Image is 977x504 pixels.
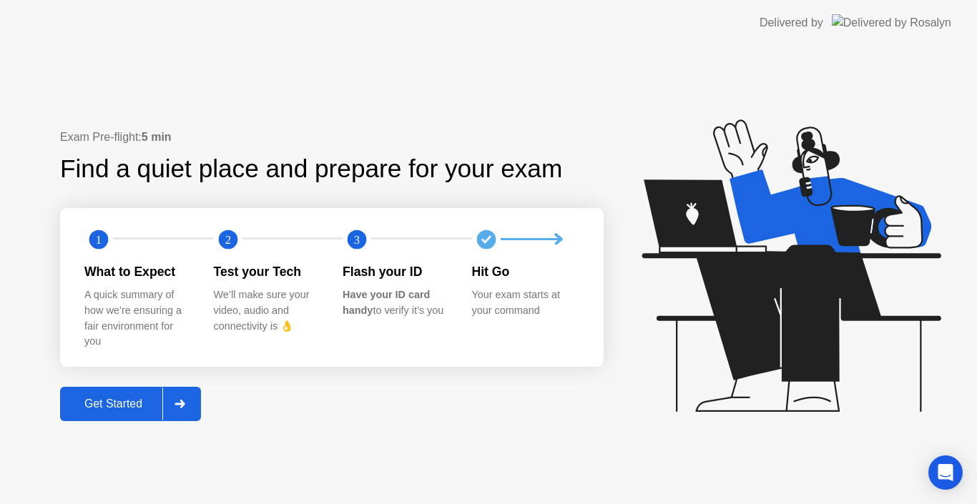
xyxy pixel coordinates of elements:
div: Exam Pre-flight: [60,129,604,146]
div: to verify it’s you [343,287,449,318]
div: Your exam starts at your command [472,287,579,318]
b: 5 min [142,131,172,143]
div: Test your Tech [214,262,320,281]
text: 1 [96,233,102,247]
div: We’ll make sure your video, audio and connectivity is 👌 [214,287,320,334]
text: 3 [354,233,360,247]
div: Delivered by [760,14,823,31]
div: Open Intercom Messenger [928,455,963,490]
b: Have your ID card handy [343,289,430,316]
div: A quick summary of how we’re ensuring a fair environment for you [84,287,191,349]
div: What to Expect [84,262,191,281]
div: Get Started [64,397,162,410]
img: Delivered by Rosalyn [832,14,951,31]
div: Flash your ID [343,262,449,281]
div: Hit Go [472,262,579,281]
button: Get Started [60,387,201,421]
text: 2 [225,233,230,247]
div: Find a quiet place and prepare for your exam [60,150,564,188]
